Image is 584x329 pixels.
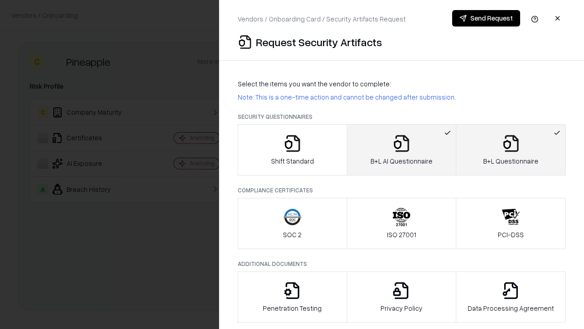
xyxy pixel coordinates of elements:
button: Data Processing Agreement [456,271,566,323]
p: Additional Documents [238,260,566,268]
p: B+L Questionnaire [483,156,538,166]
p: B+L AI Questionnaire [370,156,433,166]
p: Vendors / Onboarding Card / Security Artifacts Request [238,14,406,24]
button: B+L Questionnaire [456,124,566,175]
p: Compliance Certificates [238,186,566,194]
p: ISO 27001 [387,230,416,239]
button: PCI-DSS [456,198,566,249]
p: Note: This is a one-time action and cannot be changed after submission. [238,92,566,102]
p: Shift Standard [271,156,314,166]
p: PCI-DSS [498,230,524,239]
p: Penetration Testing [263,303,322,313]
button: Shift Standard [238,124,347,175]
p: SOC 2 [283,230,302,239]
p: Select the items you want the vendor to complete: [238,79,566,89]
p: Security Questionnaires [238,113,566,121]
p: Privacy Policy [381,303,422,313]
p: Data Processing Agreement [468,303,554,313]
button: Penetration Testing [238,271,347,323]
button: ISO 27001 [347,198,457,249]
p: Request Security Artifacts [256,35,382,49]
button: SOC 2 [238,198,347,249]
button: Privacy Policy [347,271,457,323]
button: B+L AI Questionnaire [347,124,457,175]
button: Send Request [452,10,520,27]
